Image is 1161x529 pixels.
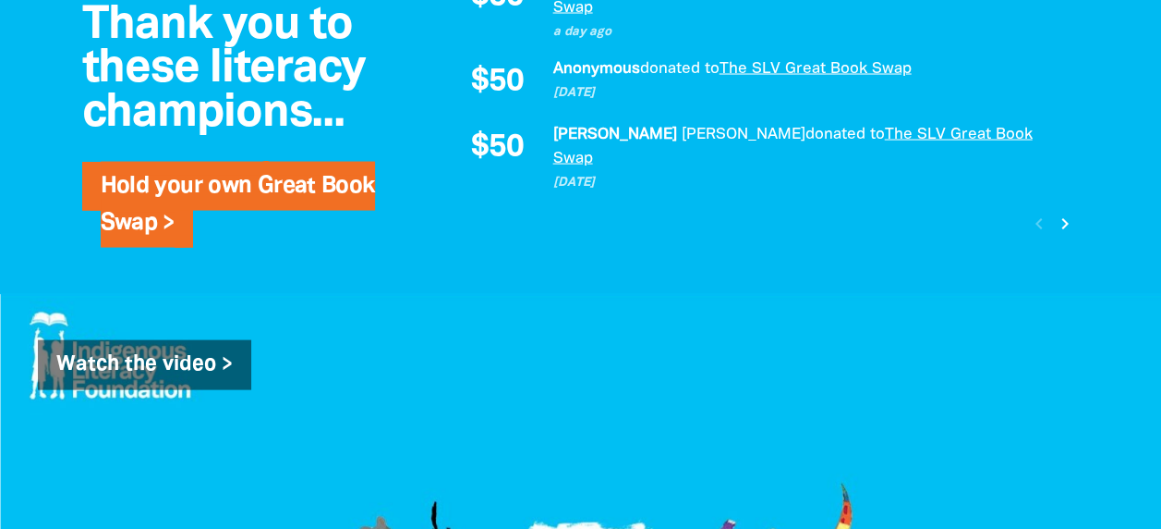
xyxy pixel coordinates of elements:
[101,176,375,234] a: Hold your own Great Book Swap >
[719,62,911,76] a: The SLV Great Book Swap
[804,128,884,141] span: donated to
[471,67,524,98] span: $50
[552,174,1060,192] p: [DATE]
[471,132,524,164] span: $50
[552,84,1060,103] p: [DATE]
[681,128,804,141] em: [PERSON_NAME]
[639,62,719,76] span: donated to
[1054,213,1076,235] i: chevron_right
[552,23,1060,42] p: a day ago
[1051,212,1076,237] button: Next page
[38,340,251,390] a: Watch the video >
[552,128,676,141] em: [PERSON_NAME]
[552,62,639,76] em: Anonymous
[82,5,366,135] span: Thank you to these literacy champions...
[552,128,1032,166] a: The SLV Great Book Swap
